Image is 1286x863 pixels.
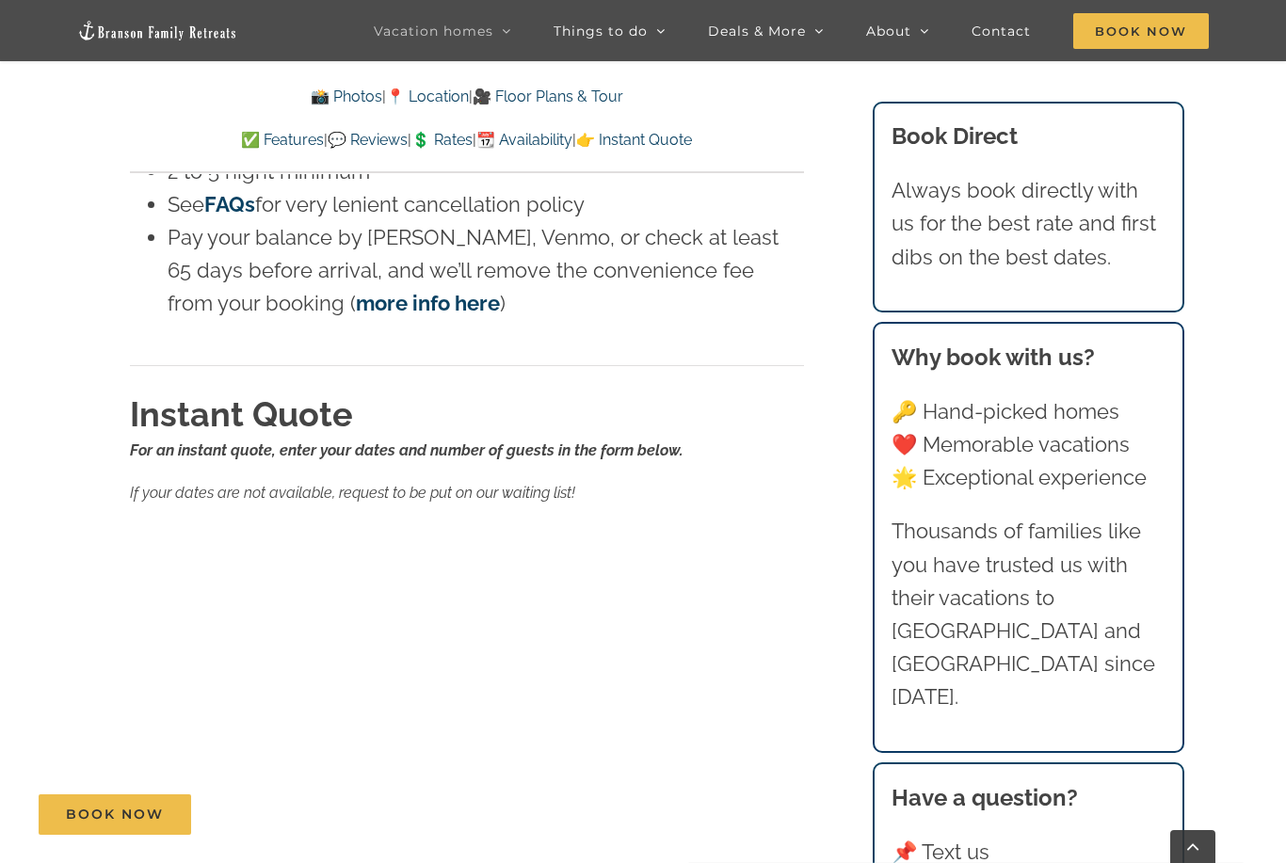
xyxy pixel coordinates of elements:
img: Branson Family Retreats Logo [77,20,237,41]
h3: Why book with us? [892,341,1166,375]
span: Vacation homes [374,24,493,38]
span: Book Now [1073,13,1209,49]
li: Pay your balance by [PERSON_NAME], Venmo, or check at least 65 days before arrival, and we’ll rem... [168,221,804,321]
a: 💲 Rates [411,131,473,149]
a: 👉 Instant Quote [576,131,692,149]
a: FAQs [204,192,255,216]
p: Always book directly with us for the best rate and first dibs on the best dates. [892,174,1166,274]
strong: Instant Quote [130,394,353,434]
a: more info here [356,291,500,315]
strong: Have a question? [892,784,1078,811]
a: 📆 Availability [476,131,572,149]
a: 🎥 Floor Plans & Tour [473,88,623,105]
p: | | [130,85,804,109]
a: Book Now [39,794,191,835]
p: 🔑 Hand-picked homes ❤️ Memorable vacations 🌟 Exceptional experience [892,395,1166,495]
a: 📸 Photos [311,88,382,105]
span: About [866,24,911,38]
span: Deals & More [708,24,806,38]
i: For an instant quote, enter your dates and number of guests in the form below. [130,441,683,459]
span: Book Now [66,807,164,823]
span: Things to do [554,24,648,38]
a: ✅ Features [241,131,324,149]
p: | | | | [130,128,804,152]
p: Thousands of families like you have trusted us with their vacations to [GEOGRAPHIC_DATA] and [GEO... [892,515,1166,713]
em: If your dates are not available, request to be put on our waiting list! [130,484,575,502]
a: 💬 Reviews [328,131,408,149]
span: Contact [972,24,1031,38]
li: See for very lenient cancellation policy [168,188,804,221]
b: Book Direct [892,122,1018,150]
a: 📍 Location [386,88,469,105]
